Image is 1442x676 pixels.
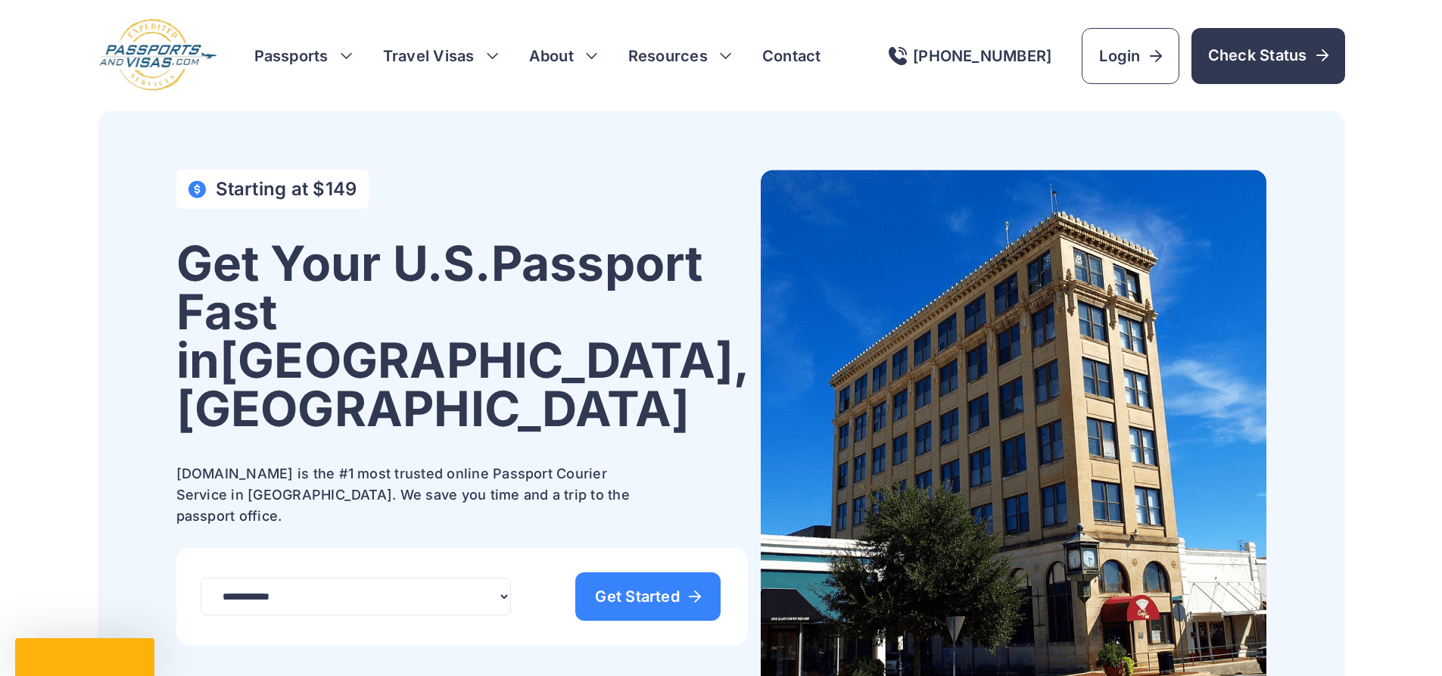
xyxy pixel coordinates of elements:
h3: Passports [254,45,353,67]
span: Check Status [1208,45,1328,66]
span: Get Started [595,589,701,604]
a: Get Started [575,572,721,621]
p: [DOMAIN_NAME] is the #1 most trusted online Passport Courier Service in [GEOGRAPHIC_DATA]. We sav... [176,463,646,527]
h3: Resources [628,45,732,67]
a: Check Status [1191,28,1345,84]
a: Contact [762,45,821,67]
img: Logo [98,18,218,93]
h4: Starting at $149 [216,179,357,200]
a: Login [1082,28,1179,84]
span: Login [1099,45,1161,67]
a: About [529,45,574,67]
h3: Travel Visas [383,45,499,67]
a: [PHONE_NUMBER] [889,47,1051,65]
h1: Get Your U.S. Passport Fast in [GEOGRAPHIC_DATA], [GEOGRAPHIC_DATA] [176,239,749,433]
